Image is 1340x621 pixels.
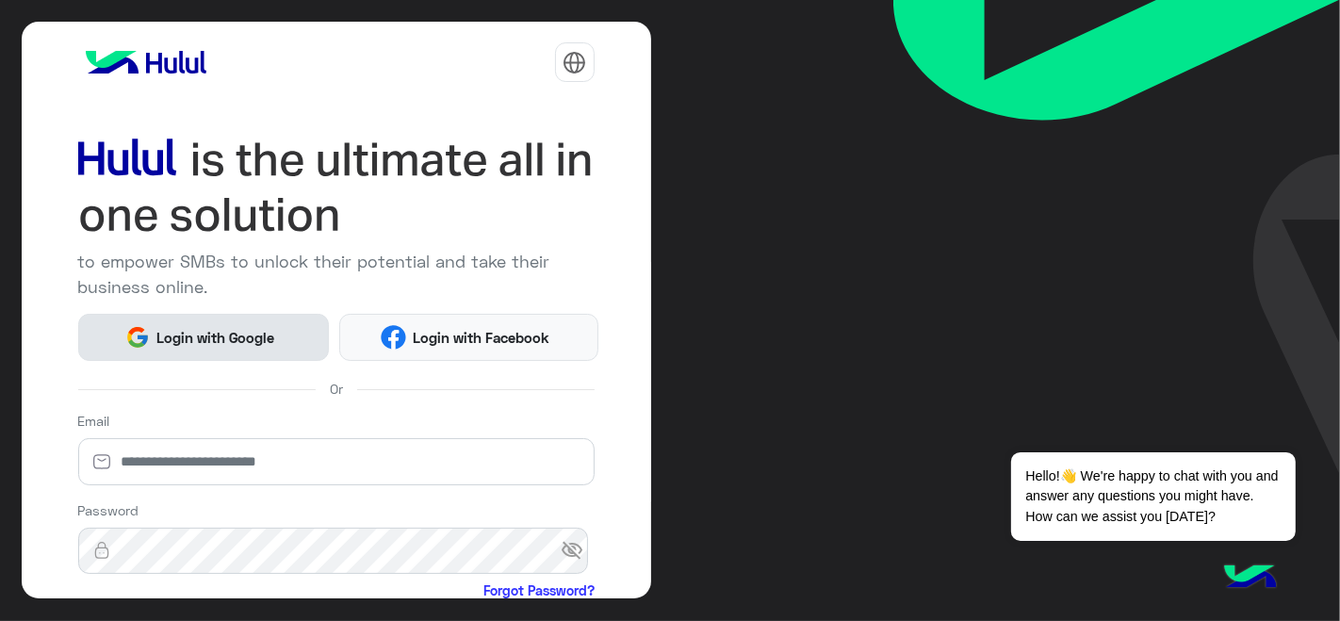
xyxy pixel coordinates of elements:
[339,314,597,360] button: Login with Facebook
[1217,546,1283,612] img: hulul-logo.png
[78,43,214,81] img: logo
[563,51,586,74] img: tab
[381,325,405,350] img: Facebook
[78,452,125,471] img: email
[483,580,595,600] a: Forgot Password?
[125,325,150,350] img: Google
[330,379,343,399] span: Or
[78,411,110,431] label: Email
[561,533,595,567] span: visibility_off
[78,500,139,520] label: Password
[78,132,595,242] img: hululLoginTitle_EN.svg
[78,541,125,560] img: lock
[1011,452,1295,541] span: Hello!👋 We're happy to chat with you and answer any questions you might have. How can we assist y...
[406,327,557,349] span: Login with Facebook
[78,314,330,360] button: Login with Google
[150,327,282,349] span: Login with Google
[78,249,595,300] p: to empower SMBs to unlock their potential and take their business online.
